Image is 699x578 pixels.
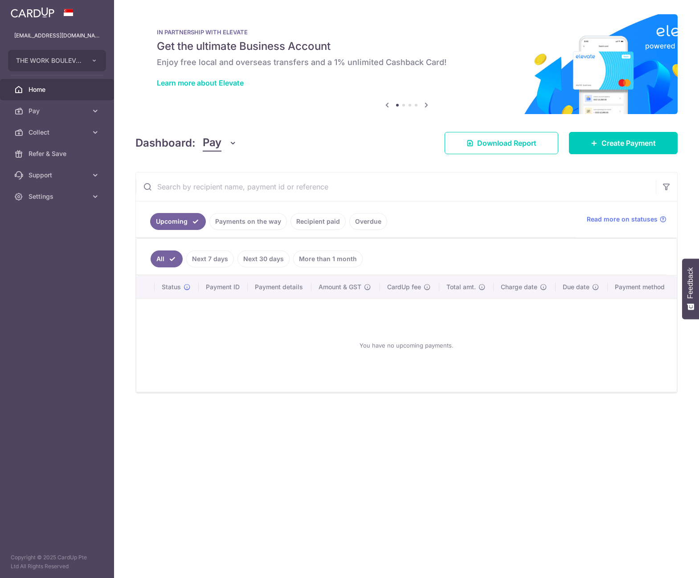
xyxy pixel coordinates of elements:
span: Read more on statuses [587,215,658,224]
th: Payment details [248,275,311,299]
button: Pay [203,135,237,152]
a: More than 1 month [293,250,363,267]
span: Collect [29,128,87,137]
span: Status [162,283,181,291]
a: Next 7 days [186,250,234,267]
a: Upcoming [150,213,206,230]
a: Recipient paid [290,213,346,230]
img: CardUp [11,7,54,18]
p: IN PARTNERSHIP WITH ELEVATE [157,29,656,36]
a: Payments on the way [209,213,287,230]
a: Overdue [349,213,387,230]
span: Settings [29,192,87,201]
span: Support [29,171,87,180]
span: THE WORK BOULEVARD CQ PTE. LTD. [16,56,82,65]
span: Pay [29,107,87,115]
th: Payment ID [199,275,248,299]
span: Pay [203,135,221,152]
button: THE WORK BOULEVARD CQ PTE. LTD. [8,50,106,71]
input: Search by recipient name, payment id or reference [136,172,656,201]
a: Learn more about Elevate [157,78,244,87]
th: Payment method [608,275,677,299]
h4: Dashboard: [135,135,196,151]
span: Due date [563,283,589,291]
h6: Enjoy free local and overseas transfers and a 1% unlimited Cashback Card! [157,57,656,68]
a: All [151,250,183,267]
span: Amount & GST [319,283,361,291]
a: Read more on statuses [587,215,666,224]
span: Download Report [477,138,536,148]
img: Renovation banner [135,14,678,114]
a: Download Report [445,132,558,154]
span: Total amt. [446,283,476,291]
span: Refer & Save [29,149,87,158]
span: CardUp fee [387,283,421,291]
span: Create Payment [601,138,656,148]
a: Create Payment [569,132,678,154]
div: You have no upcoming payments. [147,306,666,385]
button: Feedback - Show survey [682,258,699,319]
span: Charge date [501,283,537,291]
h5: Get the ultimate Business Account [157,39,656,53]
span: Home [29,85,87,94]
a: Next 30 days [237,250,290,267]
p: [EMAIL_ADDRESS][DOMAIN_NAME] [14,31,100,40]
span: Feedback [687,267,695,299]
